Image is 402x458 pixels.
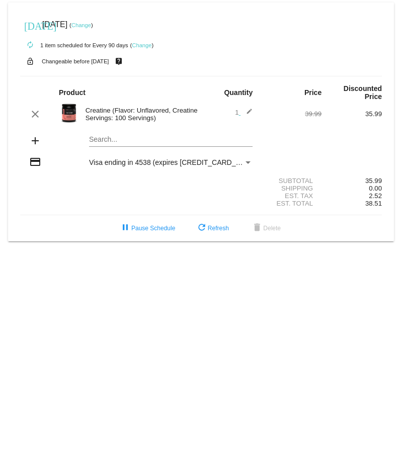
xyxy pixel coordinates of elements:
mat-icon: live_help [113,55,125,68]
strong: Discounted Price [344,84,382,101]
a: Change [71,22,91,28]
span: Pause Schedule [119,225,175,232]
button: Refresh [188,219,237,237]
mat-icon: delete [251,222,263,234]
mat-icon: credit_card [29,156,41,168]
mat-icon: lock_open [24,55,36,68]
a: Change [132,42,151,48]
small: Changeable before [DATE] [42,58,109,64]
div: 39.99 [261,110,321,118]
div: 35.99 [321,110,382,118]
span: 2.52 [369,192,382,200]
span: Refresh [196,225,229,232]
input: Search... [89,136,253,144]
span: 38.51 [365,200,382,207]
span: Delete [251,225,281,232]
mat-icon: autorenew [24,39,36,51]
span: 1 [235,109,253,116]
div: Est. Total [261,200,321,207]
mat-icon: edit [240,108,253,120]
strong: Price [304,88,321,97]
mat-icon: pause [119,222,131,234]
div: 35.99 [321,177,382,185]
strong: Quantity [224,88,253,97]
small: ( ) [130,42,154,48]
mat-icon: [DATE] [24,19,36,31]
div: Shipping [261,185,321,192]
span: 0.00 [369,185,382,192]
mat-icon: clear [29,108,41,120]
strong: Product [59,88,86,97]
mat-icon: add [29,135,41,147]
mat-icon: refresh [196,222,208,234]
div: Est. Tax [261,192,321,200]
span: Visa ending in 4538 (expires [CREDIT_CARD_DATA]) [89,158,258,166]
small: ( ) [69,22,93,28]
img: Image-1-Carousel-Creatine-100S-1000x1000-1.png [59,103,79,123]
mat-select: Payment Method [89,158,253,166]
div: Creatine (Flavor: Unflavored, Creatine Servings: 100 Servings) [81,107,201,122]
button: Pause Schedule [111,219,183,237]
button: Delete [243,219,289,237]
div: Subtotal [261,177,321,185]
small: 1 item scheduled for Every 90 days [20,42,128,48]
